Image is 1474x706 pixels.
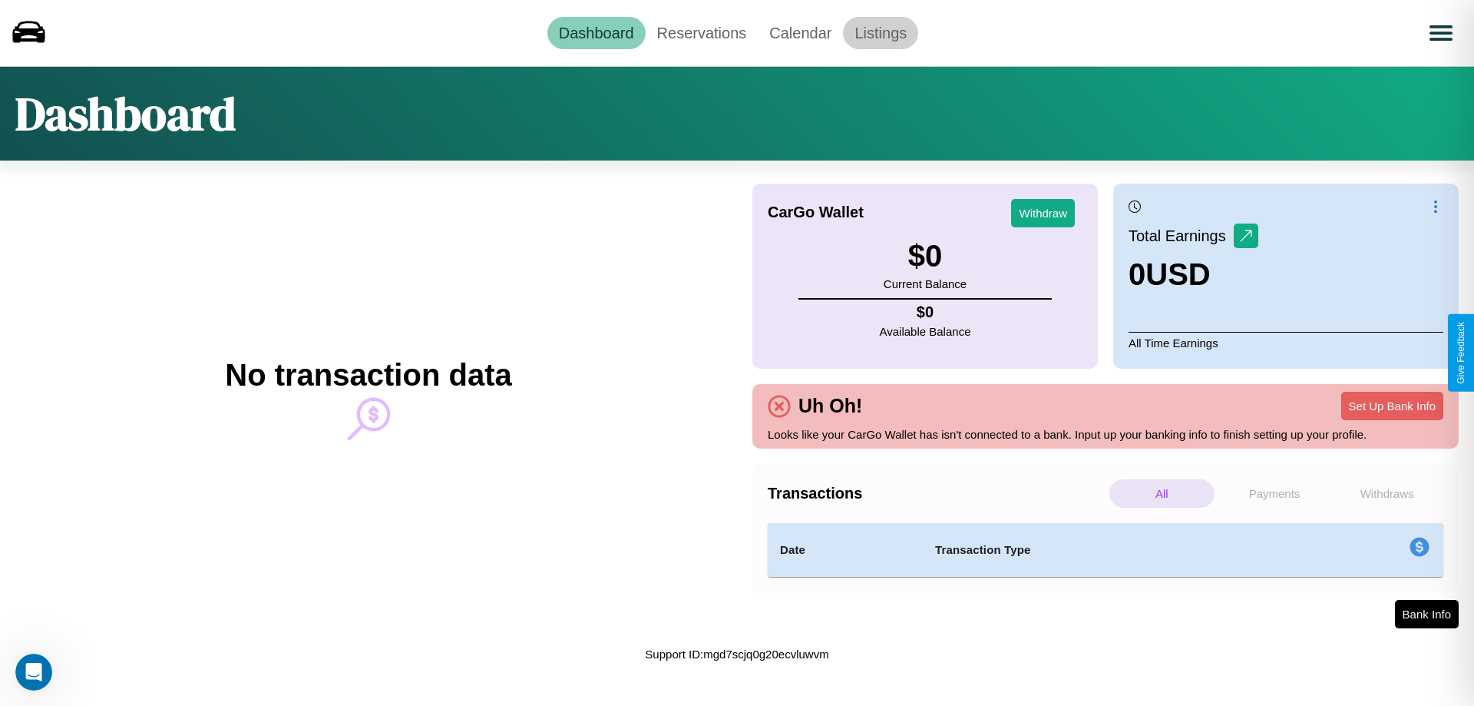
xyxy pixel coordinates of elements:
table: simple table [768,523,1443,577]
p: Looks like your CarGo Wallet has isn't connected to a bank. Input up your banking info to finish ... [768,424,1443,445]
p: Current Balance [884,273,967,294]
h4: Transaction Type [935,541,1284,559]
button: Bank Info [1395,600,1459,628]
h4: Uh Oh! [791,395,870,417]
h3: 0 USD [1129,257,1258,292]
h4: CarGo Wallet [768,204,864,221]
h2: No transaction data [225,358,511,393]
p: All Time Earnings [1129,332,1443,353]
button: Open menu [1419,12,1462,55]
p: Support ID: mgd7scjq0g20ecvluwvm [645,644,828,665]
p: Available Balance [880,321,971,342]
h3: $ 0 [884,239,967,273]
p: Withdraws [1334,479,1439,508]
p: All [1109,479,1215,508]
button: Withdraw [1011,199,1075,227]
a: Reservations [646,17,758,49]
button: Set Up Bank Info [1341,392,1443,420]
a: Calendar [758,17,843,49]
p: Payments [1222,479,1327,508]
h4: $ 0 [880,303,971,321]
div: Give Feedback [1456,322,1466,384]
h4: Transactions [768,485,1105,502]
a: Dashboard [547,17,646,49]
a: Listings [843,17,918,49]
p: Total Earnings [1129,222,1234,250]
iframe: Intercom live chat [15,654,52,691]
h1: Dashboard [15,82,236,145]
h4: Date [780,541,911,559]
